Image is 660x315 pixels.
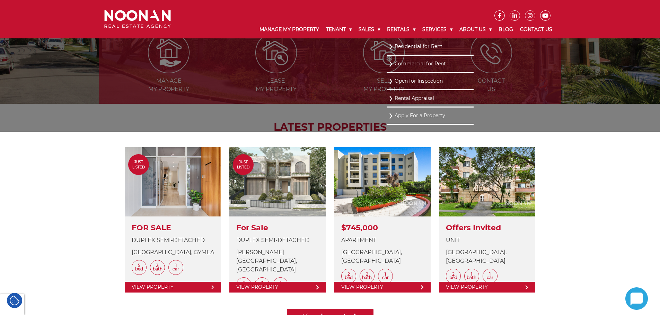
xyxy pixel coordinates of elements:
div: Cookie Settings [7,293,22,308]
a: Rentals [384,21,419,38]
a: Open for Inspection [389,76,472,86]
a: Blog [495,21,517,38]
span: Just Listed [233,159,254,170]
a: About Us [456,21,495,38]
span: Just Listed [128,159,149,170]
a: Contact Us [517,21,556,38]
a: Residential for Rent [389,42,472,51]
a: Manage My Property [256,21,323,38]
a: Rental Appraisal [389,94,472,103]
a: Commercial for Rent [389,59,472,68]
a: Apply For a Property [389,111,472,120]
a: Services [419,21,456,38]
a: Tenant [323,21,355,38]
a: Sales [355,21,384,38]
img: Noonan Real Estate Agency [104,10,171,28]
